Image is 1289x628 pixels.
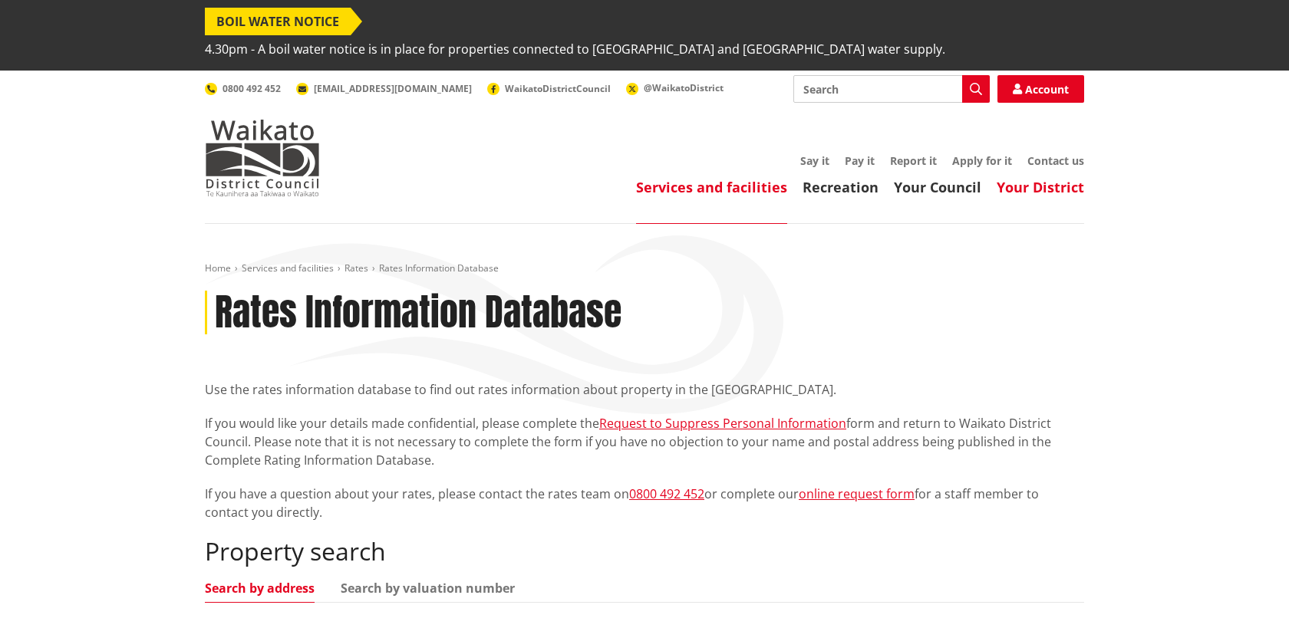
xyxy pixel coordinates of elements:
p: If you would like your details made confidential, please complete the form and return to Waikato ... [205,414,1084,469]
a: 0800 492 452 [629,485,704,502]
input: Search input [793,75,990,103]
a: Home [205,261,231,275]
h1: Rates Information Database [215,291,621,335]
a: 0800 492 452 [205,82,281,95]
a: Recreation [803,178,879,196]
a: Pay it [845,153,875,168]
span: @WaikatoDistrict [644,81,724,94]
a: Report it [890,153,937,168]
span: [EMAIL_ADDRESS][DOMAIN_NAME] [314,82,472,95]
a: Apply for it [952,153,1012,168]
span: 4.30pm - A boil water notice is in place for properties connected to [GEOGRAPHIC_DATA] and [GEOGR... [205,35,945,63]
p: If you have a question about your rates, please contact the rates team on or complete our for a s... [205,485,1084,521]
h2: Property search [205,537,1084,566]
a: Your District [997,178,1084,196]
a: Search by valuation number [341,582,515,594]
span: BOIL WATER NOTICE [205,8,351,35]
a: Contact us [1027,153,1084,168]
img: Waikato District Council - Te Kaunihera aa Takiwaa o Waikato [205,120,320,196]
a: Services and facilities [242,261,334,275]
a: Account [997,75,1084,103]
a: Say it [800,153,829,168]
a: Rates [345,261,368,275]
iframe: Messenger Launcher [1218,564,1274,619]
a: [EMAIL_ADDRESS][DOMAIN_NAME] [296,82,472,95]
a: online request form [799,485,915,502]
span: WaikatoDistrictCouncil [505,82,611,95]
span: Rates Information Database [379,261,499,275]
a: WaikatoDistrictCouncil [487,82,611,95]
a: Search by address [205,582,315,594]
p: Use the rates information database to find out rates information about property in the [GEOGRAPHI... [205,380,1084,399]
a: @WaikatoDistrict [626,81,724,94]
a: Your Council [894,178,981,196]
span: 0800 492 452 [223,82,281,95]
nav: breadcrumb [205,262,1084,275]
a: Request to Suppress Personal Information [599,415,846,432]
a: Services and facilities [636,178,787,196]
